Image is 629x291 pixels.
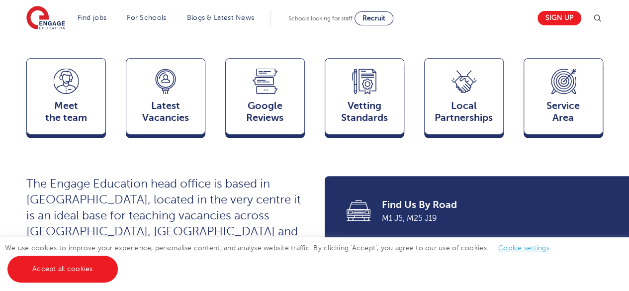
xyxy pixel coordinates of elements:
[538,11,581,25] a: Sign up
[127,14,166,21] a: For Schools
[26,6,65,31] img: Engage Education
[7,256,118,283] a: Accept all cookies
[524,58,603,139] a: ServiceArea
[225,58,305,139] a: GoogleReviews
[362,14,385,22] span: Recruit
[26,58,106,139] a: Meetthe team
[430,100,498,124] span: Local Partnerships
[32,100,100,124] span: Meet the team
[382,212,589,225] span: M1 J5, M25 J19
[78,14,107,21] a: Find jobs
[498,244,549,252] a: Cookie settings
[126,58,205,139] a: LatestVacancies
[529,100,598,124] span: Service Area
[382,198,589,212] span: Find Us By Road
[330,100,399,124] span: Vetting Standards
[131,100,200,124] span: Latest Vacancies
[26,177,301,254] span: The Engage Education head office is based in [GEOGRAPHIC_DATA], located in the very centre it is ...
[355,11,393,25] a: Recruit
[288,15,353,22] span: Schools looking for staff
[187,14,255,21] a: Blogs & Latest News
[231,100,299,124] span: Google Reviews
[424,58,504,139] a: Local Partnerships
[325,58,404,139] a: VettingStandards
[5,244,559,273] span: We use cookies to improve your experience, personalise content, and analyse website traffic. By c...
